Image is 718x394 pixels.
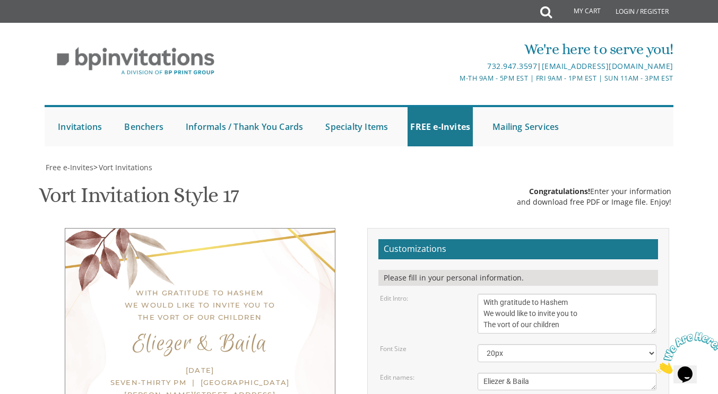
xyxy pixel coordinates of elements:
a: [EMAIL_ADDRESS][DOMAIN_NAME] [542,61,673,71]
div: | [255,60,673,73]
div: With gratitude to Hashem We would like to invite you to The vort of our children [86,287,314,323]
span: Congratulations! [529,186,590,196]
iframe: chat widget [652,328,718,378]
a: Specialty Items [323,107,391,146]
label: Edit Intro: [380,294,408,303]
div: Eliezer & Baila [86,331,314,356]
span: Vort Invitations [99,162,152,172]
a: Informals / Thank You Cards [183,107,306,146]
label: Edit names: [380,373,414,382]
div: and download free PDF or Image file. Enjoy! [517,197,671,207]
a: Benchers [122,107,166,146]
span: Free e-Invites [46,162,93,172]
a: FREE e-Invites [408,107,473,146]
label: Font Size [380,344,406,353]
div: M-Th 9am - 5pm EST | Fri 9am - 1pm EST | Sun 11am - 3pm EST [255,73,673,84]
textarea: With gratitude to Hashem We would like to invite you to The vort of our children [478,294,656,334]
div: Please fill in your personal information. [378,270,659,286]
a: Vort Invitations [98,162,152,172]
h1: Vort Invitation Style 17 [39,183,239,215]
textarea: Eliezer & Baila [478,373,656,390]
img: Chat attention grabber [4,4,70,46]
span: > [93,162,152,172]
div: Enter your information [517,186,671,197]
div: We're here to serve you! [255,39,673,60]
h2: Customizations [378,239,659,259]
a: My Cart [551,1,608,22]
img: BP Invitation Loft [45,39,227,83]
a: Mailing Services [490,107,561,146]
a: Invitations [55,107,105,146]
a: Free e-Invites [45,162,93,172]
a: 732.947.3597 [487,61,537,71]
